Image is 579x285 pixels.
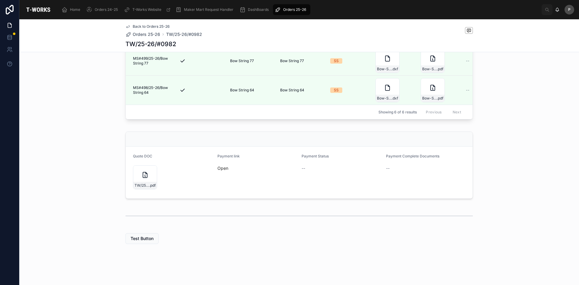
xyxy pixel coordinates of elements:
[125,31,160,37] a: Orders 25-26
[184,7,233,12] span: Maker Mart Request Handler
[149,183,156,188] span: .pdf
[238,4,273,15] a: DashBoards
[24,5,52,14] img: App logo
[273,4,310,15] a: Orders 25-26
[248,7,269,12] span: DashBoards
[84,4,122,15] a: Orders 24-25
[217,166,228,171] a: Open
[132,7,161,12] span: T-Works Website
[125,40,176,48] h1: TW/25-26/#0982
[280,59,304,63] span: Bow String 77
[302,154,329,158] span: Payment Status
[95,7,118,12] span: Orders 24-25
[466,59,470,63] span: --
[133,31,160,37] span: Orders 25-26
[131,236,153,242] span: Test Button
[70,7,80,12] span: Home
[134,183,149,188] span: TW/25-26/#0982
[386,165,390,171] span: --
[422,96,437,101] span: Bow-String-64
[280,88,304,93] span: Bow String 64
[466,88,470,93] span: --
[377,96,392,101] span: Bow-String-64
[334,58,339,64] div: SS
[133,24,170,29] span: Back to Orders 25-26
[133,85,172,95] span: MS#498/25-26/Bow String 64
[392,67,398,71] span: .dxf
[125,233,159,244] button: Test Button
[377,67,392,71] span: Bow-String-77
[230,88,254,93] span: Bow String 64
[437,96,443,101] span: .pdf
[422,67,437,71] span: Bow-String-77
[133,154,152,158] span: Quote DOC
[230,59,254,63] span: Bow String 77
[217,154,240,158] span: Payment link
[283,7,306,12] span: Orders 25-26
[60,4,84,15] a: Home
[174,4,238,15] a: Maker Mart Request Handler
[568,7,571,12] span: P
[125,24,170,29] a: Back to Orders 25-26
[57,3,542,16] div: scrollable content
[302,165,305,171] span: --
[166,31,202,37] a: TW/25-26/#0982
[437,67,443,71] span: .pdf
[386,154,439,158] span: Payment Complete Documents
[392,96,398,101] span: .dxf
[378,110,417,115] span: Showing 6 of 6 results
[133,56,172,66] span: MS#499/25-26/Bow String 77
[122,4,174,15] a: T-Works Website
[334,87,339,93] div: SS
